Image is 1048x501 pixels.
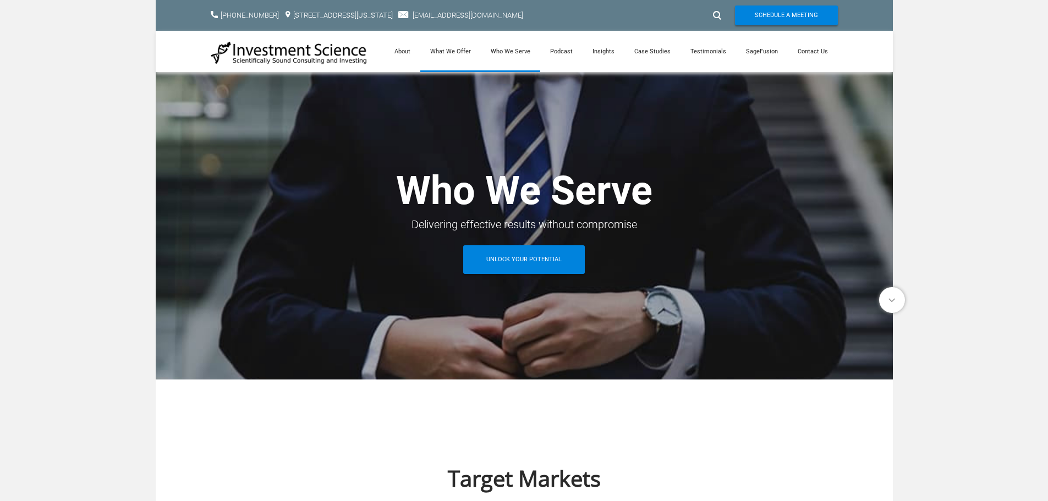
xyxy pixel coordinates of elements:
a: Testimonials [681,31,736,72]
a: Who We Serve [481,31,540,72]
a: Contact Us [788,31,838,72]
img: Investment Science | NYC Consulting Services [211,41,367,65]
a: SageFusion [736,31,788,72]
a: [STREET_ADDRESS][US_STATE]​ [293,11,393,19]
a: Podcast [540,31,583,72]
a: What We Offer [420,31,481,72]
span: Unlock Your Potential [486,245,562,274]
a: Case Studies [624,31,681,72]
a: [EMAIL_ADDRESS][DOMAIN_NAME] [413,11,523,19]
strong: Who We Serve [396,167,652,214]
h1: Target Markets [211,467,838,489]
span: Schedule A Meeting [755,5,818,25]
div: Delivering effective results without compromise [211,214,838,234]
a: Insights [583,31,624,72]
a: About [385,31,420,72]
a: Schedule A Meeting [735,5,838,25]
a: Unlock Your Potential [463,245,585,274]
a: [PHONE_NUMBER] [221,11,279,19]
